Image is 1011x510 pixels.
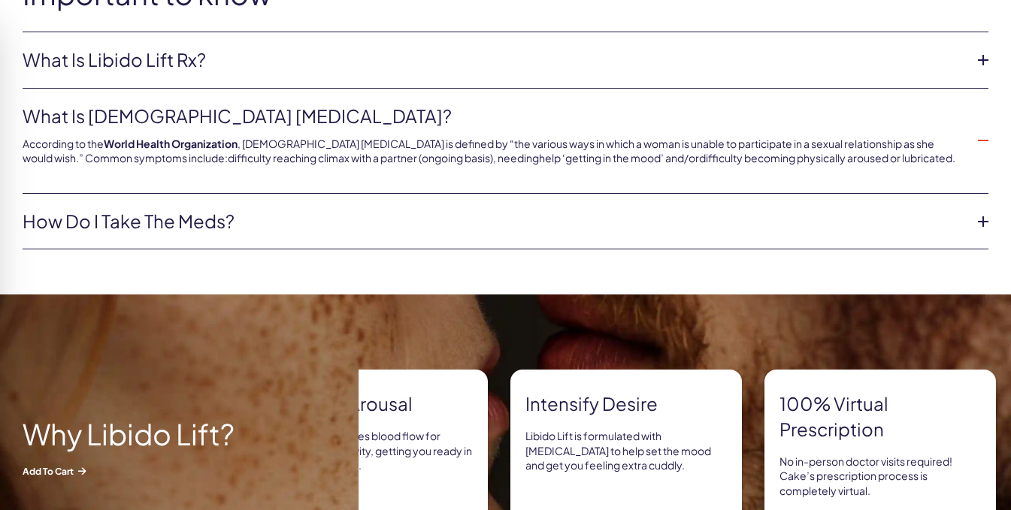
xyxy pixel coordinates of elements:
span: difficulty reaching climax with a partner (ongoing basis), needing [228,151,539,164]
h2: Why Libido Lift? [23,418,293,449]
strong: Intensify Desire [525,391,727,417]
span: difficulty becoming physically aroused or lubricated. [699,151,955,164]
a: What is Libido Lift Rx? [23,47,964,73]
p: Libido Lift promotes blood flow for increased sensitivity, getting you ready in all the right pla... [271,429,473,473]
a: How do I take the meds? [23,209,964,234]
a: World Health Organization [104,137,238,150]
strong: 100% virtual prescription [779,391,981,442]
strong: Increase arousal [271,391,473,417]
a: What is [DEMOGRAPHIC_DATA] [MEDICAL_DATA]? [23,104,964,129]
span: Add to Cart [23,464,293,477]
span: help ‘getting in the mood’ and/or [539,151,699,164]
p: According to the , [DEMOGRAPHIC_DATA] [MEDICAL_DATA] is defined by “the various ways in which a w... [23,137,964,166]
p: No in-person doctor visits required! Cake’s prescription process is completely virtual. [779,454,981,499]
p: Libido Lift is formulated with [MEDICAL_DATA] to help set the mood and get you feeling extra cuddly. [525,429,727,473]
